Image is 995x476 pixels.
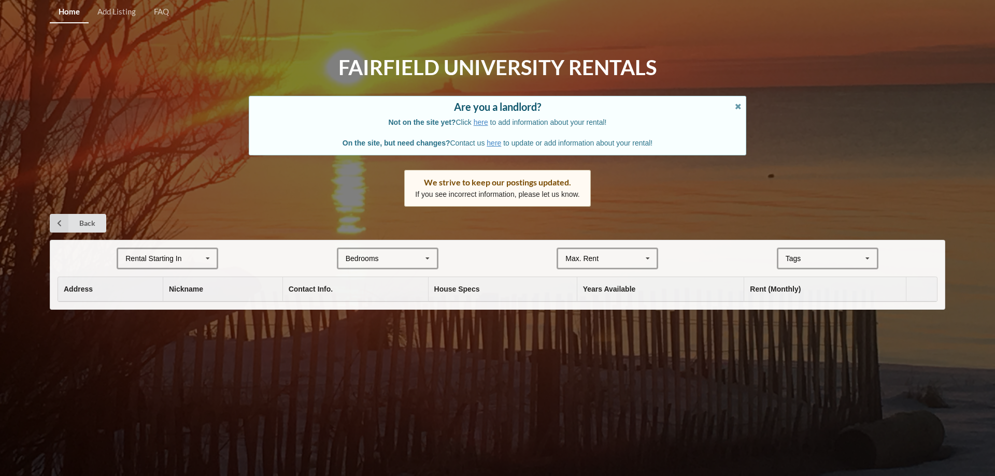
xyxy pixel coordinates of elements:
[50,214,106,233] a: Back
[389,118,456,126] b: Not on the site yet?
[338,54,657,81] h1: Fairfield University Rentals
[89,1,145,23] a: Add Listing
[343,139,652,147] span: Contact us to update or add information about your rental!
[415,177,580,187] div: We strive to keep our postings updated.
[474,118,488,126] a: here
[58,277,163,301] th: Address
[783,253,816,265] div: Tags
[415,189,580,199] p: If you see incorrect information, please let us know.
[282,277,428,301] th: Contact Info.
[50,1,89,23] a: Home
[145,1,178,23] a: FAQ
[343,139,450,147] b: On the site, but need changes?
[428,277,577,301] th: House Specs
[346,255,379,262] div: Bedrooms
[260,102,735,112] div: Are you a landlord?
[125,255,181,262] div: Rental Starting In
[744,277,906,301] th: Rent (Monthly)
[565,255,599,262] div: Max. Rent
[163,277,282,301] th: Nickname
[487,139,501,147] a: here
[577,277,744,301] th: Years Available
[389,118,607,126] span: Click to add information about your rental!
